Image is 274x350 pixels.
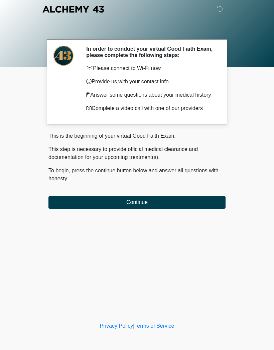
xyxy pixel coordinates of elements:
[86,104,216,112] p: Complete a video call with one of our providers
[86,64,216,72] p: Please connect to Wi-Fi now
[53,46,74,66] img: Agent Avatar
[133,323,134,329] a: |
[48,196,226,209] button: Continue
[43,24,231,36] h1: ‎ ‎ ‎ ‎
[48,167,226,183] p: To begin, press the continue button below and answer all questions with honesty.
[86,91,216,99] p: Answer some questions about your medical history
[86,78,216,86] p: Provide us with your contact info
[42,5,105,13] img: Alchemy 43 Logo
[134,323,174,329] a: Terms of Service
[86,46,216,58] h2: In order to conduct your virtual Good Faith Exam, please complete the following steps:
[100,323,133,329] a: Privacy Policy
[48,145,226,161] p: This step is necessary to provide official medical clearance and documentation for your upcoming ...
[48,132,226,140] p: This is the beginning of your virtual Good Faith Exam.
